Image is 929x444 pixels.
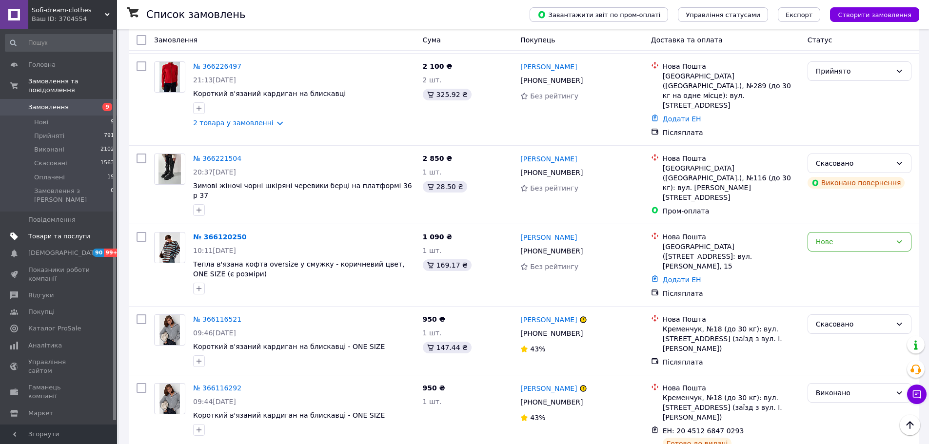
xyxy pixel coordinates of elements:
[518,244,585,258] div: [PHONE_NUMBER]
[193,90,346,97] a: Короткий в'язаний кардиган на блискавці
[816,387,891,398] div: Виконано
[423,342,472,353] div: 147.44 ₴
[423,76,442,84] span: 2 шт.
[530,345,545,353] span: 43%
[778,7,821,22] button: Експорт
[28,232,90,241] span: Товари та послуги
[816,319,891,329] div: Скасовано
[686,11,760,19] span: Управління статусами
[663,154,800,163] div: Нова Пошта
[34,118,48,127] span: Нові
[28,409,53,418] span: Маркет
[816,66,891,77] div: Прийнято
[423,154,453,162] span: 2 850 ₴
[423,398,442,405] span: 1 шт.
[530,263,578,270] span: Без рейтингу
[34,159,67,168] span: Скасовані
[518,166,585,179] div: [PHONE_NUMBER]
[423,233,453,241] span: 1 090 ₴
[193,233,246,241] a: № 366120250
[678,7,768,22] button: Управління статусами
[663,61,800,71] div: Нова Пошта
[193,76,236,84] span: 21:13[DATE]
[663,289,800,298] div: Післяплата
[193,62,241,70] a: № 366226497
[808,36,832,44] span: Статус
[34,187,111,204] span: Замовлення з [PERSON_NAME]
[32,6,105,15] span: Sofi-dream-clothes
[423,36,441,44] span: Cума
[518,395,585,409] div: [PHONE_NUMBER]
[907,385,927,404] button: Чат з покупцем
[663,427,744,435] span: ЕН: 20 4512 6847 0293
[900,415,920,435] button: Наверх
[423,168,442,176] span: 1 шт.
[663,206,800,216] div: Пром-оплата
[808,177,905,189] div: Виконано повернення
[663,163,800,202] div: [GEOGRAPHIC_DATA] ([GEOGRAPHIC_DATA].), №116 (до 30 кг): вул. [PERSON_NAME][STREET_ADDRESS]
[193,411,385,419] a: Короткий в'язаний кардиган на блискавці - ONE SIZE
[663,232,800,242] div: Нова Пошта
[28,266,90,283] span: Показники роботи компанії
[159,315,180,345] img: Фото товару
[530,7,668,22] button: Завантажити звіт по пром-оплаті
[159,384,180,414] img: Фото товару
[816,158,891,169] div: Скасовано
[423,89,472,100] div: 325.92 ₴
[193,182,412,199] a: Зимові жіночі чорні шкіряні черевики берці на платформі 36 р 37
[537,10,660,19] span: Завантажити звіт по пром-оплаті
[93,249,104,257] span: 90
[28,308,55,316] span: Покупці
[663,393,800,422] div: Кременчук, №18 (до 30 кг): вул. [STREET_ADDRESS] (заїзд з вул. І. [PERSON_NAME])
[193,260,405,278] span: Тепла в'язана кофта oversize у смужку - коричневий цвет, ONE SIZE (є розміри)
[423,247,442,254] span: 1 шт.
[104,249,120,257] span: 99+
[520,36,555,44] span: Покупець
[820,10,919,18] a: Створити замовлення
[786,11,813,19] span: Експорт
[154,36,198,44] span: Замовлення
[104,132,114,140] span: 791
[663,242,800,271] div: [GEOGRAPHIC_DATA] ([STREET_ADDRESS]: вул. [PERSON_NAME], 15
[193,343,385,350] a: Короткий в'язаний кардиган на блискавці - ONE SIZE
[838,11,911,19] span: Створити замовлення
[154,314,185,346] a: Фото товару
[816,236,891,247] div: Нове
[423,315,445,323] span: 950 ₴
[530,184,578,192] span: Без рейтингу
[663,71,800,110] div: [GEOGRAPHIC_DATA] ([GEOGRAPHIC_DATA].), №289 (до 30 кг на одне місце): вул. [STREET_ADDRESS]
[193,329,236,337] span: 09:46[DATE]
[28,383,90,401] span: Гаманець компанії
[518,74,585,87] div: [PHONE_NUMBER]
[100,145,114,154] span: 2102
[159,232,180,263] img: Фото товару
[193,315,241,323] a: № 366116521
[28,215,76,224] span: Повідомлення
[663,324,800,353] div: Кременчук, №18 (до 30 кг): вул. [STREET_ADDRESS] (заїзд з вул. І. [PERSON_NAME])
[520,384,577,393] a: [PERSON_NAME]
[28,103,69,112] span: Замовлення
[28,60,56,69] span: Головна
[663,383,800,393] div: Нова Пошта
[423,259,472,271] div: 169.17 ₴
[107,173,114,182] span: 19
[530,414,545,422] span: 43%
[193,384,241,392] a: № 366116292
[28,358,90,375] span: Управління сайтом
[193,154,241,162] a: № 366221504
[651,36,723,44] span: Доставка та оплата
[423,329,442,337] span: 1 шт.
[28,77,117,95] span: Замовлення та повідомлення
[193,398,236,405] span: 09:44[DATE]
[193,168,236,176] span: 20:37[DATE]
[154,383,185,414] a: Фото товару
[423,181,467,193] div: 28.50 ₴
[159,62,180,92] img: Фото товару
[518,327,585,340] div: [PHONE_NUMBER]
[193,247,236,254] span: 10:11[DATE]
[28,324,81,333] span: Каталог ProSale
[111,187,114,204] span: 0
[520,232,577,242] a: [PERSON_NAME]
